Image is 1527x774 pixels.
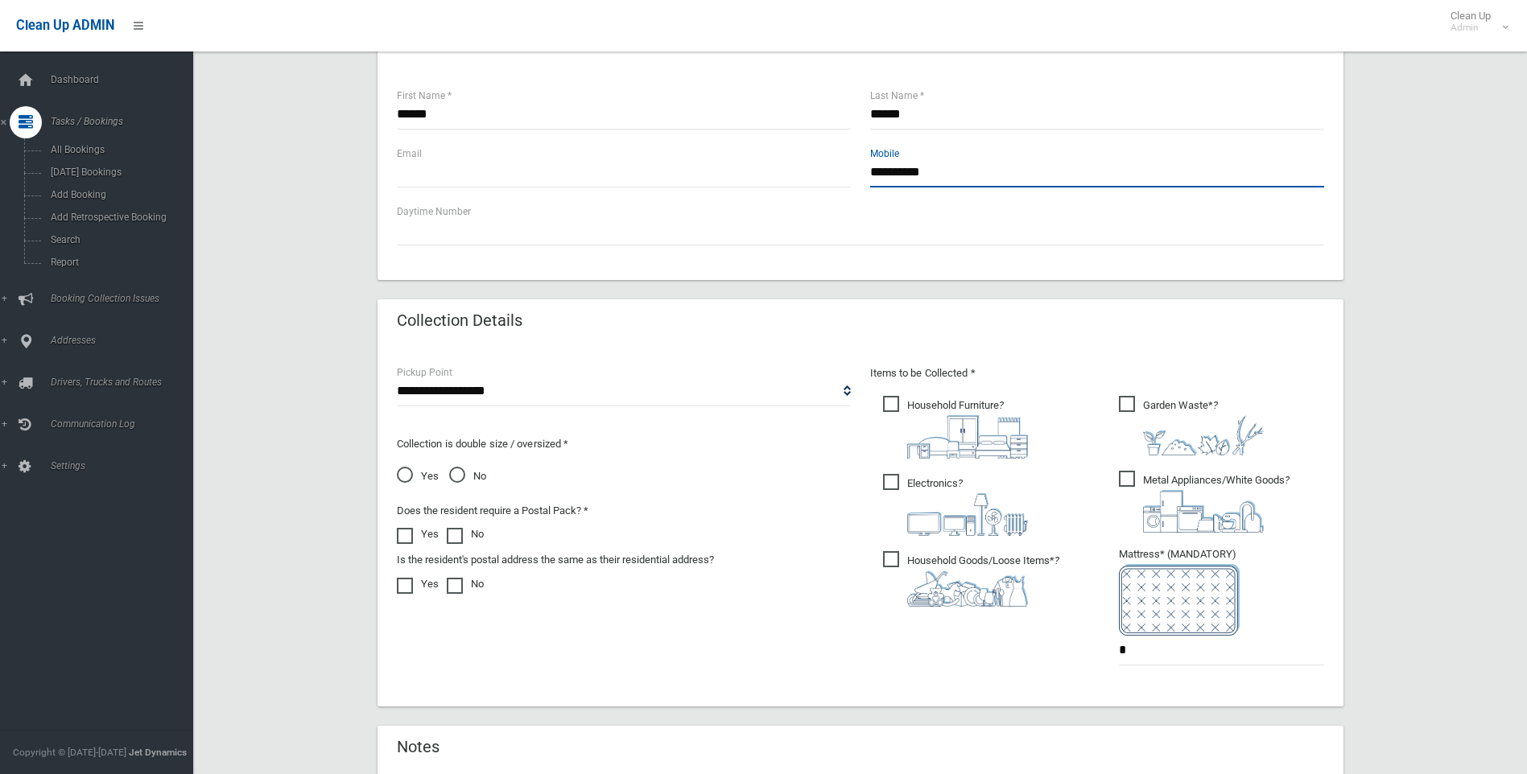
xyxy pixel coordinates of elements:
span: Clean Up ADMIN [16,18,114,33]
span: Mattress* (MANDATORY) [1119,548,1324,636]
i: ? [1143,399,1264,455]
span: Metal Appliances/White Goods [1119,471,1290,533]
small: Admin [1451,22,1491,34]
label: No [447,574,484,594]
span: Report [46,257,192,268]
label: Is the resident's postal address the same as their residential address? [397,550,714,570]
span: Yes [397,467,439,486]
span: Household Goods/Loose Items* [883,551,1059,607]
span: Settings [46,460,205,471]
img: 4fd8a5c772b2c999c83690221e5242e0.png [1143,415,1264,455]
p: Collection is double size / oversized * [397,434,851,454]
span: Dashboard [46,74,205,85]
span: Copyright © [DATE]-[DATE] [13,747,126,758]
img: aa9efdbe659d29b613fca23ba79d85cb.png [907,415,1028,459]
label: No [447,525,484,544]
span: Tasks / Bookings [46,116,205,127]
span: Household Furniture [883,396,1028,459]
i: ? [907,399,1028,459]
img: 36c1b0289cb1767239cdd3de9e694f19.png [1143,490,1264,533]
label: Does the resident require a Postal Pack? * [397,501,588,521]
span: Booking Collection Issues [46,293,205,304]
span: Add Retrospective Booking [46,212,192,223]
span: Search [46,234,192,245]
img: e7408bece873d2c1783593a074e5cb2f.png [1119,564,1240,636]
p: Items to be Collected * [870,364,1324,383]
header: Collection Details [378,305,542,336]
span: Add Booking [46,189,192,200]
span: Drivers, Trucks and Routes [46,377,205,388]
i: ? [907,477,1028,536]
img: 394712a680b73dbc3d2a6a3a7ffe5a07.png [907,493,1028,536]
span: Communication Log [46,418,205,430]
strong: Jet Dynamics [129,747,187,758]
header: Notes [378,731,459,763]
label: Yes [397,525,439,544]
span: Garden Waste* [1119,396,1264,455]
span: No [449,467,486,486]
span: [DATE] Bookings [46,167,192,178]
span: Clean Up [1442,10,1507,34]
span: Addresses [46,335,205,346]
label: Yes [397,574,439,594]
i: ? [1143,474,1290,533]
i: ? [907,554,1059,607]
img: b13cc3517677393f34c0a387616ef184.png [907,570,1028,607]
span: All Bookings [46,144,192,155]
span: Electronics [883,474,1028,536]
